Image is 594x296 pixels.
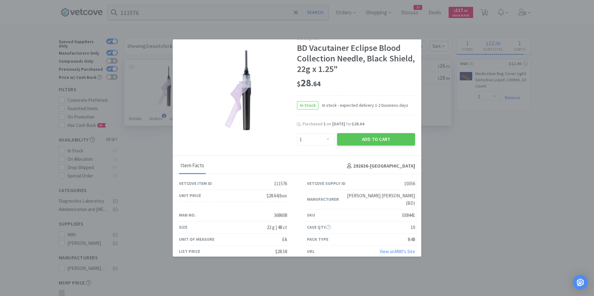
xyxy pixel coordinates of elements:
[352,121,364,127] span: $28.64
[282,236,287,243] div: EA
[297,101,318,109] span: In Stock
[179,248,200,255] div: List Price
[307,248,315,255] div: URL
[179,158,206,174] div: Item Facts
[179,236,214,243] div: Unit of Measure
[267,224,287,231] div: 22 g | 48 ct
[339,192,415,207] div: [PERSON_NAME] [PERSON_NAME] (BD)
[307,180,345,187] div: Vetcove Supply ID
[408,236,415,243] div: B48
[179,212,196,218] div: Man No.
[307,196,339,203] div: Manufacturer
[179,224,187,231] div: Size
[573,275,588,290] div: Open Intercom Messenger
[404,180,415,187] div: 10356
[345,162,415,170] h4: 292636 - [GEOGRAPHIC_DATA]
[337,133,415,146] button: Add to Cart
[307,224,331,231] div: Case Qty.
[297,43,415,74] div: BD Vacutainer Eclipse Blood Collection Needle, Black Shield, 22g x 1.25"
[380,249,415,254] a: View onMWI's Site
[307,212,315,218] div: SKU
[274,212,287,219] div: 368608
[303,121,415,127] div: Purchased on for
[297,79,301,88] span: $
[211,50,265,131] img: 2dc9658b35cd4e99b84e6ca1b0251f38_10356.png
[297,77,321,89] span: 28
[275,248,287,255] div: $28.58
[332,121,345,127] span: [DATE]
[402,212,415,219] div: 038441
[267,192,287,200] div: $28.64/box
[179,180,212,187] div: Vetcove Item ID
[274,180,287,187] div: 111576
[323,121,326,127] span: 1
[179,192,201,199] div: Unit Price
[311,79,321,88] span: . 64
[411,224,415,231] div: 10
[318,102,408,109] span: In stock - expected delivery 1-2 business days
[307,236,328,243] div: Pack Type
